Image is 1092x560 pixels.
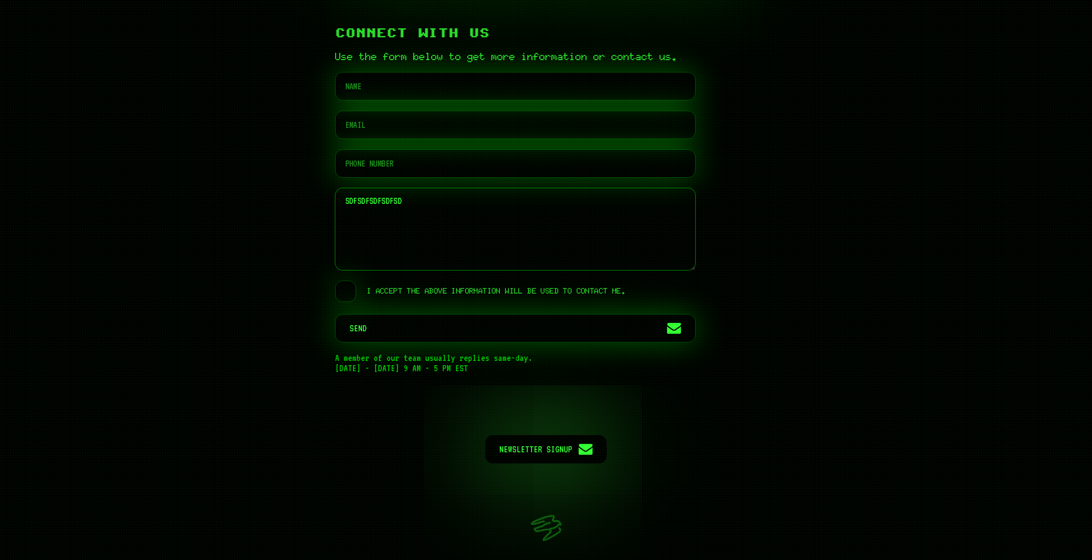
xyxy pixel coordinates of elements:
[335,111,696,139] input: Email
[335,51,757,62] p: Use the form below to get more information or contact us.
[335,314,696,342] button: Send
[335,353,757,373] span: A member of our team usually replies same-day. [DATE] - [DATE] 9 AM - 5 PM EST
[335,72,696,100] input: Name
[499,435,572,463] span: Newsletter Signup
[350,315,661,342] span: Send
[367,288,626,294] span: I accept the above information will be used to contact me.
[335,26,757,41] p: Connect With Us
[485,435,607,463] a: Newsletter Signup
[335,149,696,178] input: Phone Number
